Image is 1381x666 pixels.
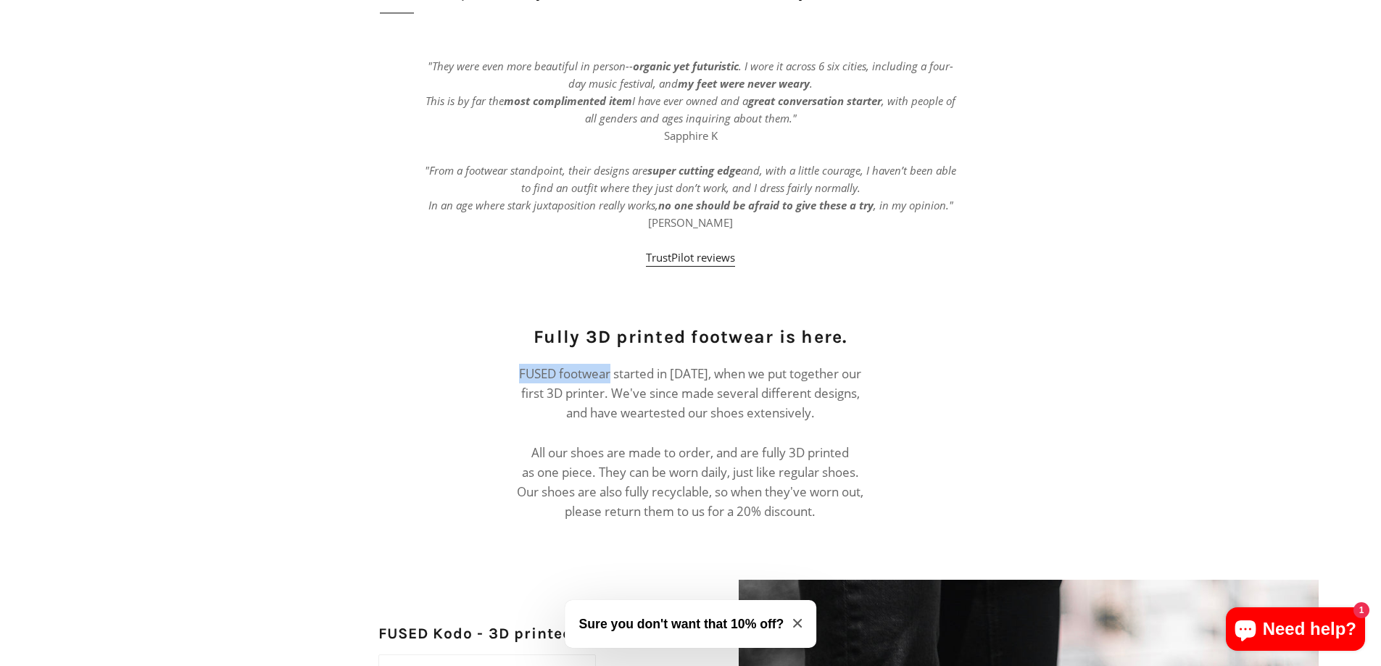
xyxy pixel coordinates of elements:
strong: no one should be afraid to give these a try [658,198,874,212]
strong: most complimented item [504,93,632,108]
strong: super cutting edge [647,163,741,178]
a: TrustPilot reviews [646,250,735,267]
em: . I wore it across 6 six cities, including a four-day music festival, and [568,59,953,91]
em: "They were even more beautiful in person-- [428,59,633,73]
h2: Fully 3D printed footwear is here. [515,324,866,349]
em: "From a footwear standpoint, their designs are [425,163,647,178]
strong: my feet were never weary [678,76,810,91]
em: , in my opinion." [874,198,953,212]
strong: great conversation starter [748,93,882,108]
strong: organic yet futuristic [633,59,739,73]
inbox-online-store-chat: Shopify online store chat [1222,607,1369,654]
p: Sapphire K [PERSON_NAME] [423,57,959,266]
em: I have ever owned and a [632,93,748,108]
h2: FUSED Kodo - 3D printed footwear [378,623,647,644]
p: FUSED footwear started in [DATE], when we put together our first 3D printer. We've since made sev... [515,364,866,522]
em: and, with a little courage, I haven’t been able to find an outfit where they just don’t work, and... [428,163,957,212]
